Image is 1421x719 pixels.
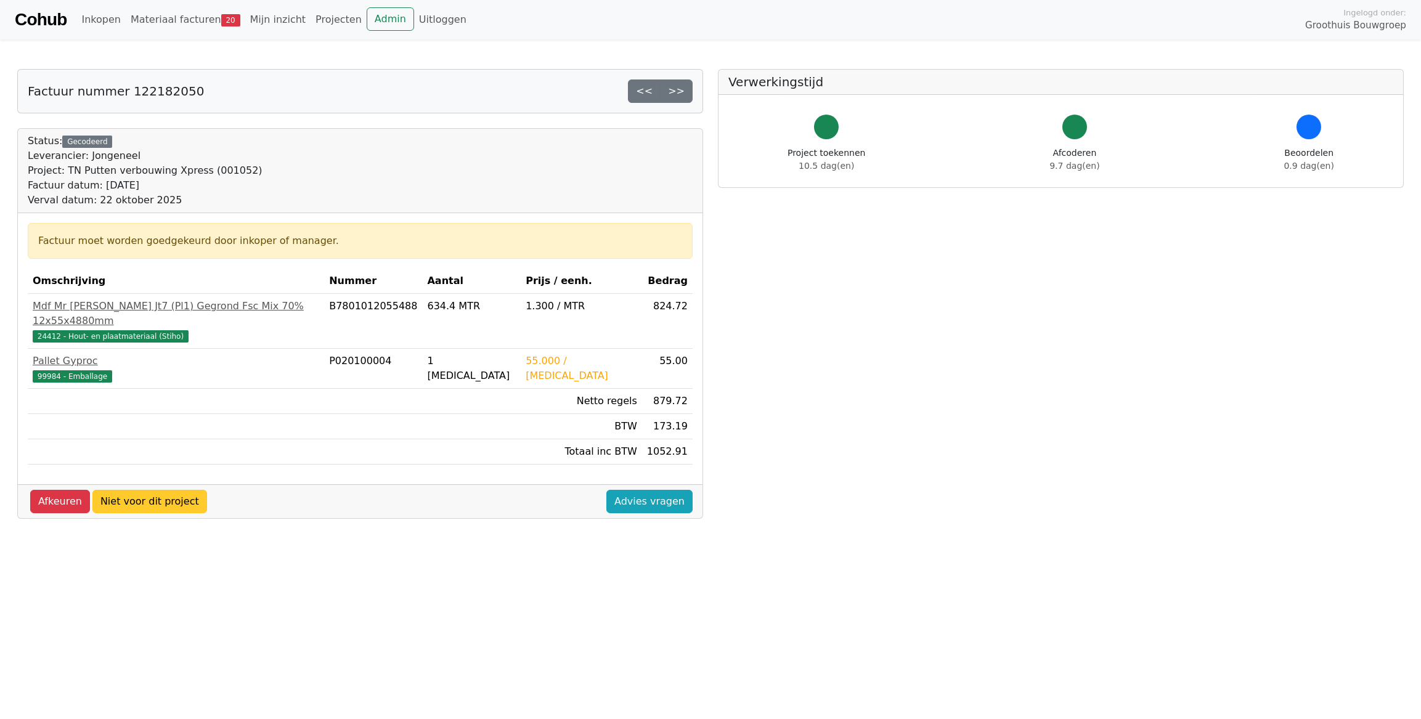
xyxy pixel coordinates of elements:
[414,7,471,32] a: Uitloggen
[799,161,854,171] span: 10.5 dag(en)
[92,490,207,513] a: Niet voor dit project
[521,389,642,414] td: Netto regels
[33,370,112,383] span: 99984 - Emballage
[324,269,422,294] th: Nummer
[642,414,693,439] td: 173.19
[28,163,263,178] div: Project: TN Putten verbouwing Xpress (001052)
[367,7,414,31] a: Admin
[33,354,319,368] div: Pallet Gyproc
[642,294,693,349] td: 824.72
[628,79,661,103] a: <<
[33,330,189,343] span: 24412 - Hout- en plaatmateriaal (Stiho)
[324,294,422,349] td: B7801012055488
[521,439,642,465] td: Totaal inc BTW
[15,5,67,35] a: Cohub
[28,269,324,294] th: Omschrijving
[126,7,245,32] a: Materiaal facturen20
[28,84,204,99] h5: Factuur nummer 122182050
[221,14,240,26] span: 20
[33,354,319,383] a: Pallet Gyproc99984 - Emballage
[728,75,1393,89] h5: Verwerkingstijd
[311,7,367,32] a: Projecten
[28,193,263,208] div: Verval datum: 22 oktober 2025
[1049,161,1099,171] span: 9.7 dag(en)
[521,414,642,439] td: BTW
[324,349,422,389] td: P020100004
[33,299,319,343] a: Mdf Mr [PERSON_NAME] Jt7 (Pl1) Gegrond Fsc Mix 70% 12x55x4880mm24412 - Hout- en plaatmateriaal (S...
[642,269,693,294] th: Bedrag
[606,490,693,513] a: Advies vragen
[30,490,90,513] a: Afkeuren
[28,148,263,163] div: Leverancier: Jongeneel
[28,134,263,208] div: Status:
[62,136,112,148] div: Gecodeerd
[660,79,693,103] a: >>
[428,354,516,383] div: 1 [MEDICAL_DATA]
[423,269,521,294] th: Aantal
[1049,147,1099,173] div: Afcoderen
[76,7,125,32] a: Inkopen
[1284,147,1334,173] div: Beoordelen
[28,178,263,193] div: Factuur datum: [DATE]
[642,439,693,465] td: 1052.91
[1305,18,1406,33] span: Groothuis Bouwgroep
[526,354,637,383] div: 55.000 / [MEDICAL_DATA]
[33,299,319,328] div: Mdf Mr [PERSON_NAME] Jt7 (Pl1) Gegrond Fsc Mix 70% 12x55x4880mm
[1284,161,1334,171] span: 0.9 dag(en)
[788,147,865,173] div: Project toekennen
[642,349,693,389] td: 55.00
[521,269,642,294] th: Prijs / eenh.
[245,7,311,32] a: Mijn inzicht
[642,389,693,414] td: 879.72
[1343,7,1406,18] span: Ingelogd onder:
[38,234,682,248] div: Factuur moet worden goedgekeurd door inkoper of manager.
[428,299,516,314] div: 634.4 MTR
[526,299,637,314] div: 1.300 / MTR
